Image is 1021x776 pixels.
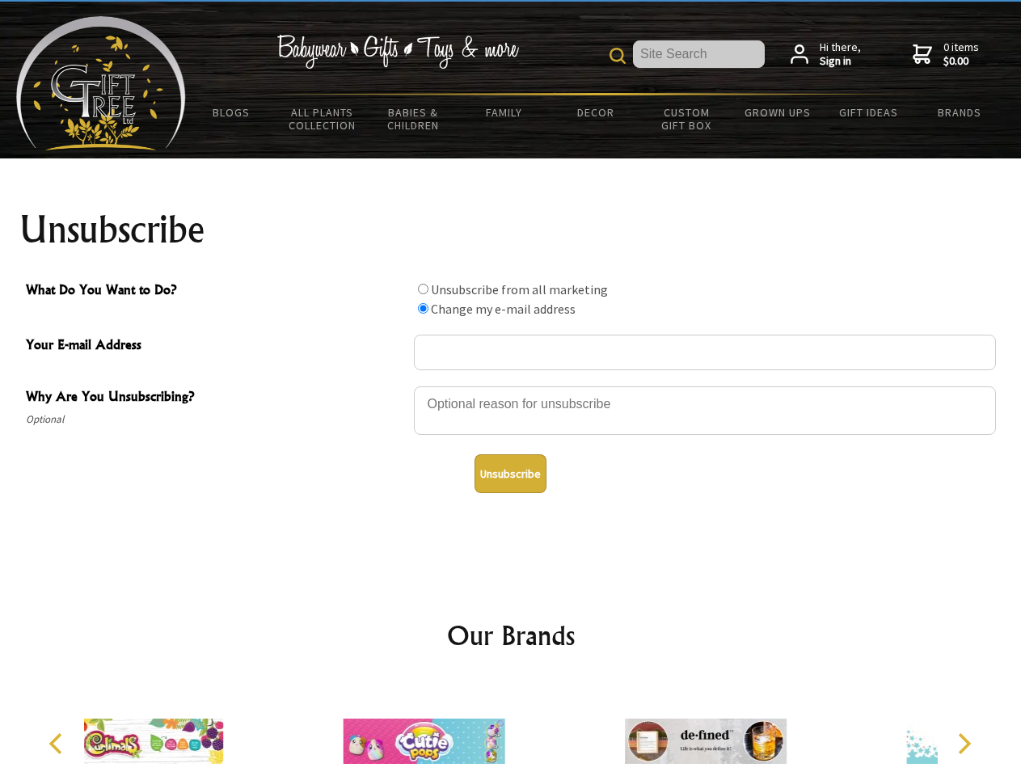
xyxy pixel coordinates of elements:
[26,386,406,410] span: Why Are You Unsubscribing?
[32,616,989,655] h2: Our Brands
[19,210,1002,249] h1: Unsubscribe
[823,95,914,129] a: Gift Ideas
[610,48,626,64] img: product search
[277,95,369,142] a: All Plants Collection
[732,95,823,129] a: Grown Ups
[943,54,979,69] strong: $0.00
[791,40,861,69] a: Hi there,Sign in
[276,35,519,69] img: Babywear - Gifts - Toys & more
[633,40,765,68] input: Site Search
[820,40,861,69] span: Hi there,
[16,16,186,150] img: Babyware - Gifts - Toys and more...
[418,303,428,314] input: What Do You Want to Do?
[431,281,608,297] label: Unsubscribe from all marketing
[943,40,979,69] span: 0 items
[475,454,546,493] button: Unsubscribe
[946,726,981,761] button: Next
[414,335,996,370] input: Your E-mail Address
[913,40,979,69] a: 0 items$0.00
[641,95,732,142] a: Custom Gift Box
[914,95,1006,129] a: Brands
[418,284,428,294] input: What Do You Want to Do?
[820,54,861,69] strong: Sign in
[368,95,459,142] a: Babies & Children
[186,95,277,129] a: BLOGS
[414,386,996,435] textarea: Why Are You Unsubscribing?
[459,95,551,129] a: Family
[40,726,76,761] button: Previous
[431,301,576,317] label: Change my e-mail address
[550,95,641,129] a: Decor
[26,280,406,303] span: What Do You Want to Do?
[26,335,406,358] span: Your E-mail Address
[26,410,406,429] span: Optional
